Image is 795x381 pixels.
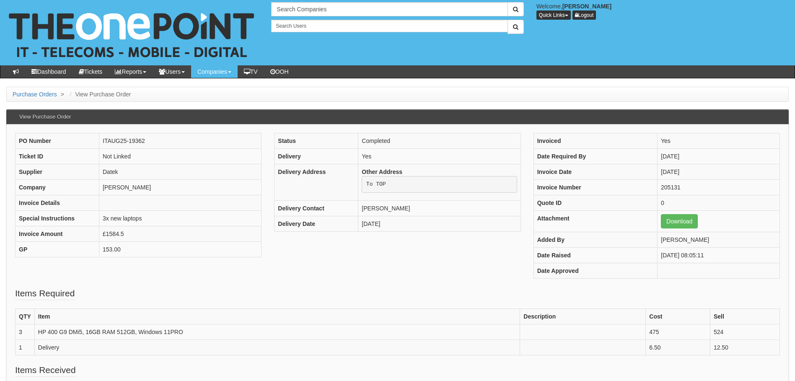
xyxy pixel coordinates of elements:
a: TV [238,65,264,78]
a: Tickets [73,65,109,78]
td: 12.50 [710,340,779,355]
th: Delivery Contact [274,200,358,216]
b: [PERSON_NAME] [562,3,611,10]
th: Invoice Details [16,195,99,211]
td: ITAUG25-19362 [99,133,262,149]
th: Date Raised [533,248,657,263]
a: OOH [264,65,295,78]
td: [DATE] [658,164,780,180]
th: Invoiced [533,133,657,149]
div: Welcome, [530,2,795,20]
th: Invoice Date [533,164,657,180]
b: Other Address [362,168,402,175]
pre: To TOP [362,176,517,193]
a: Purchase Orders [13,91,57,98]
th: Ticket ID [16,149,99,164]
td: Yes [358,149,521,164]
th: Delivery Date [274,216,358,231]
th: Sell [710,309,779,324]
td: HP 400 G9 DMi5, 16GB RAM 512GB, Windows 11PRO [34,324,520,340]
th: Company [16,180,99,195]
th: Cost [646,309,710,324]
th: Invoice Number [533,180,657,195]
td: Delivery [34,340,520,355]
legend: Items Required [15,287,75,300]
td: [DATE] [358,216,521,231]
input: Search Users [271,20,508,32]
td: Completed [358,133,521,149]
td: Yes [658,133,780,149]
h3: View Purchase Order [15,110,75,124]
td: 153.00 [99,242,262,257]
td: [DATE] [658,149,780,164]
td: Datek [99,164,262,180]
td: [PERSON_NAME] [658,232,780,248]
td: 205131 [658,180,780,195]
td: [PERSON_NAME] [358,200,521,216]
th: Delivery Address [274,164,358,201]
a: Users [153,65,191,78]
th: PO Number [16,133,99,149]
th: Supplier [16,164,99,180]
td: £1584.5 [99,226,262,242]
td: 1 [16,340,35,355]
th: Date Required By [533,149,657,164]
th: GP [16,242,99,257]
th: Invoice Amount [16,226,99,242]
th: Item [34,309,520,324]
th: Delivery [274,149,358,164]
td: 6.50 [646,340,710,355]
a: Dashboard [25,65,73,78]
td: 524 [710,324,779,340]
a: Download [661,214,698,228]
legend: Items Received [15,364,76,377]
th: Quote ID [533,195,657,211]
button: Quick Links [536,10,571,20]
a: Companies [191,65,238,78]
td: 3 [16,324,35,340]
th: Added By [533,232,657,248]
td: Not Linked [99,149,262,164]
td: [DATE] 08:05:11 [658,248,780,263]
a: Reports [109,65,153,78]
li: View Purchase Order [68,90,131,98]
td: 475 [646,324,710,340]
th: Special Instructions [16,211,99,226]
span: > [59,91,66,98]
th: Status [274,133,358,149]
th: Description [520,309,646,324]
input: Search Companies [271,2,508,16]
td: [PERSON_NAME] [99,180,262,195]
th: QTY [16,309,35,324]
td: 3x new laptops [99,211,262,226]
th: Attachment [533,211,657,232]
a: Logout [572,10,596,20]
td: 0 [658,195,780,211]
th: Date Approved [533,263,657,279]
